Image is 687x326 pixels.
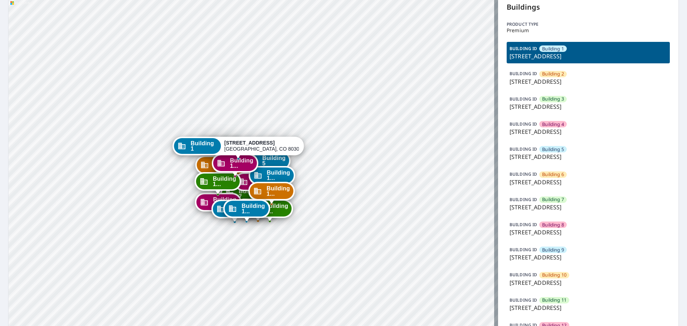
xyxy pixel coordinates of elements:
[242,203,265,214] span: Building 1...
[510,253,667,262] p: [STREET_ADDRESS]
[191,141,217,151] span: Building 1
[211,200,258,222] div: Dropped pin, building Building 9, Commercial property, 3195 Westwood Court Boulder, CO 80304
[224,140,275,146] strong: [STREET_ADDRESS]
[542,121,564,128] span: Building 4
[248,166,295,188] div: Dropped pin, building Building 13, Commercial property, 3195 Westwood Court Boulder, CO 80304
[510,196,537,203] p: BUILDING ID
[542,297,566,303] span: Building 11
[510,178,667,186] p: [STREET_ADDRESS]
[507,21,670,28] p: Product type
[195,156,242,178] div: Dropped pin, building Building 2, Commercial property, 3195 Westwood Court Boulder, CO 80304
[542,96,564,102] span: Building 3
[248,182,295,204] div: Dropped pin, building Building 14, Commercial property, 3195 Westwood Court Boulder, CO 80304
[542,247,564,253] span: Building 9
[510,102,667,111] p: [STREET_ADDRESS]
[542,171,564,178] span: Building 6
[542,70,564,77] span: Building 2
[510,272,537,278] p: BUILDING ID
[510,146,537,152] p: BUILDING ID
[267,170,290,181] span: Building 1...
[542,45,564,52] span: Building 1
[507,28,670,33] p: Premium
[510,228,667,237] p: [STREET_ADDRESS]
[510,121,537,127] p: BUILDING ID
[213,176,236,187] span: Building 1...
[510,203,667,211] p: [STREET_ADDRESS]
[507,2,670,13] p: Buildings
[510,96,537,102] p: BUILDING ID
[220,185,267,207] div: Dropped pin, building Building 7, Commercial property, 3195 Westwood Court Boulder, CO 80304
[510,247,537,253] p: BUILDING ID
[210,171,257,193] div: Dropped pin, building Building 6, Commercial property, 3195 Westwood Court Boulder, CO 80304
[510,45,537,52] p: BUILDING ID
[223,199,270,222] div: Dropped pin, building Building 17, Commercial property, 3195 Westwood Court Boulder, CO 80304
[267,186,290,196] span: Building 1...
[172,137,304,159] div: Dropped pin, building Building 1, Commercial property, 3195 Westwood Court Boulder, CO 80304
[235,199,281,221] div: Dropped pin, building Building 10, Commercial property, 3195 Westwood Court Boulder, CO 80304
[195,172,241,194] div: Dropped pin, building Building 15, Commercial property, 3195 Westwood Court Boulder, CO 80304
[542,196,564,203] span: Building 7
[510,278,667,287] p: [STREET_ADDRESS]
[542,222,564,228] span: Building 8
[510,222,537,228] p: BUILDING ID
[510,70,537,77] p: BUILDING ID
[510,127,667,136] p: [STREET_ADDRESS]
[230,158,253,169] span: Building 1...
[195,193,242,215] div: Dropped pin, building Building 8, Commercial property, 3195 Westwood Court Boulder, CO 80304
[265,203,288,214] span: Building 1...
[510,77,667,86] p: [STREET_ADDRESS]
[510,52,667,60] p: [STREET_ADDRESS]
[510,171,537,177] p: BUILDING ID
[212,154,258,176] div: Dropped pin, building Building 16, Commercial property, 3195 Westwood Court Boulder, CO 80304
[510,297,537,303] p: BUILDING ID
[213,197,237,208] span: Building 8
[542,146,564,153] span: Building 5
[224,140,299,152] div: [GEOGRAPHIC_DATA], CO 80304
[262,155,286,166] span: Building 5
[510,303,667,312] p: [STREET_ADDRESS]
[244,151,291,174] div: Dropped pin, building Building 5, Commercial property, 3195 Westwood Court Boulder, CO 80304
[542,272,566,278] span: Building 10
[510,152,667,161] p: [STREET_ADDRESS]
